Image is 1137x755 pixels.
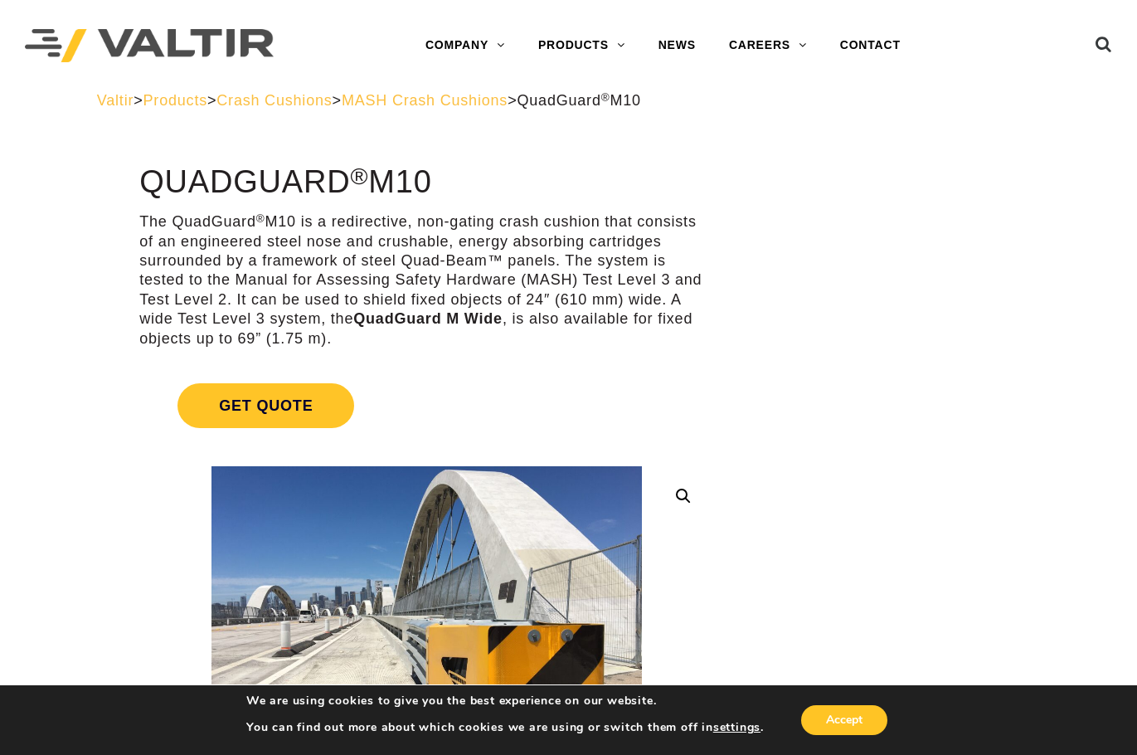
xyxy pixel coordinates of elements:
[256,212,265,225] sup: ®
[139,363,713,448] a: Get Quote
[177,383,354,428] span: Get Quote
[139,165,713,200] h1: QuadGuard M10
[712,29,824,62] a: CAREERS
[246,720,764,735] p: You can find out more about which cookies we are using or switch them off in .
[342,92,508,109] a: MASH Crash Cushions
[409,29,522,62] a: COMPANY
[801,705,887,735] button: Accept
[139,212,713,348] p: The QuadGuard M10 is a redirective, non-gating crash cushion that consists of an engineered steel...
[642,29,712,62] a: NEWS
[350,163,368,189] sup: ®
[517,92,640,109] span: QuadGuard M10
[353,310,503,327] strong: QuadGuard M Wide
[97,92,134,109] a: Valtir
[601,91,610,104] sup: ®
[143,92,207,109] a: Products
[246,694,764,709] p: We are using cookies to give you the best experience on our website.
[713,720,760,735] button: settings
[216,92,332,109] a: Crash Cushions
[25,29,274,63] img: Valtir
[522,29,642,62] a: PRODUCTS
[824,29,917,62] a: CONTACT
[97,91,1041,110] div: > > > >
